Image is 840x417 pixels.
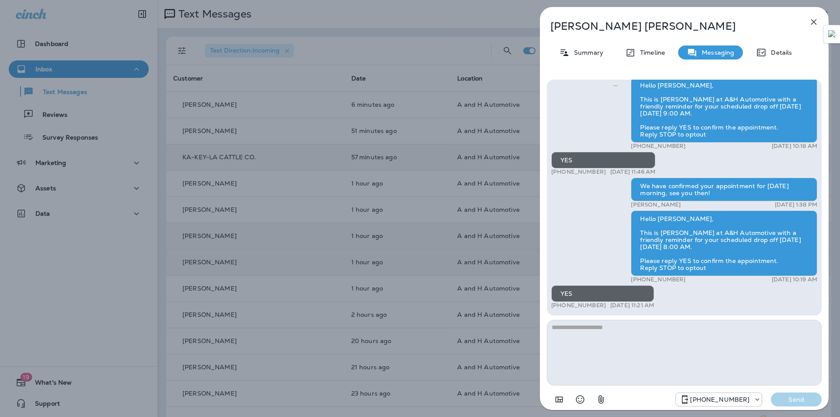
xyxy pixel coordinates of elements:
p: [DATE] 11:46 AM [610,168,655,175]
img: Detect Auto [828,30,836,38]
p: Details [766,49,792,56]
div: YES [551,152,655,168]
p: [PHONE_NUMBER] [631,143,686,150]
p: Messaging [697,49,734,56]
p: Summary [570,49,603,56]
div: Hello [PERSON_NAME], This is [PERSON_NAME] at A&H Automotive with a friendly reminder for your sc... [631,210,817,276]
p: Timeline [636,49,665,56]
div: We have confirmed your appointment for [DATE] morning, see you then! [631,178,817,201]
p: [PERSON_NAME] [631,201,681,208]
p: [DATE] 11:21 AM [610,302,654,309]
div: +1 (405) 873-8731 [676,394,762,405]
p: [PHONE_NUMBER] [631,276,686,283]
p: [PERSON_NAME] [PERSON_NAME] [550,20,789,32]
div: Hello [PERSON_NAME], This is [PERSON_NAME] at A&H Automotive with a friendly reminder for your sc... [631,77,817,143]
p: [DATE] 1:38 PM [775,201,817,208]
button: Select an emoji [571,391,589,408]
button: Add in a premade template [550,391,568,408]
p: [DATE] 10:18 AM [772,143,817,150]
p: [PHONE_NUMBER] [690,396,749,403]
p: [DATE] 10:19 AM [772,276,817,283]
p: [PHONE_NUMBER] [551,302,606,309]
div: YES [551,285,654,302]
p: [PHONE_NUMBER] [551,168,606,175]
span: Sent [613,81,618,89]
